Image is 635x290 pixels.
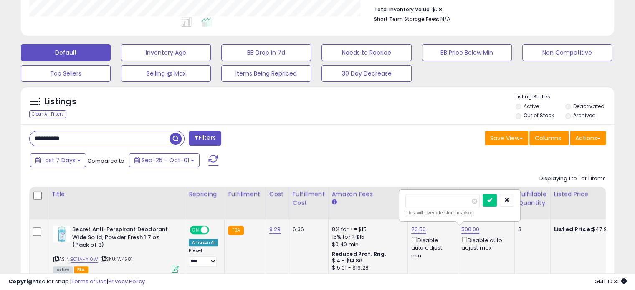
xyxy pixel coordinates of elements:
[332,199,337,206] small: Amazon Fees.
[121,65,211,82] button: Selling @ Max
[332,257,401,265] div: $14 - $14.86
[516,93,614,101] p: Listing States:
[332,265,401,272] div: $15.01 - $16.28
[573,112,595,119] label: Archived
[570,131,606,145] button: Actions
[8,277,39,285] strong: Copyright
[30,153,86,167] button: Last 7 Days
[51,190,182,199] div: Title
[189,248,218,267] div: Preset:
[554,225,592,233] b: Listed Price:
[411,235,451,260] div: Disable auto adjust min
[99,256,132,262] span: | SKU: W4581
[190,227,201,234] span: ON
[189,239,218,246] div: Amazon AI
[535,134,561,142] span: Columns
[422,44,512,61] button: BB Price Below Min
[321,44,411,61] button: Needs to Reprice
[332,190,404,199] div: Amazon Fees
[293,226,322,233] div: 6.36
[129,153,200,167] button: Sep-25 - Oct-01
[461,225,480,234] a: 500.00
[293,190,325,207] div: Fulfillment Cost
[529,131,569,145] button: Columns
[142,156,189,164] span: Sep-25 - Oct-01
[21,44,111,61] button: Default
[374,15,439,23] b: Short Term Storage Fees:
[53,266,73,273] span: All listings currently available for purchase on Amazon
[405,209,514,217] div: This will override store markup
[189,190,221,199] div: Repricing
[221,65,311,82] button: Items Being Repriced
[573,103,604,110] label: Deactivated
[524,112,554,119] label: Out of Stock
[374,6,431,13] b: Total Inventory Value:
[71,277,107,285] a: Terms of Use
[228,190,262,199] div: Fulfillment
[332,250,387,257] b: Reduced Prof. Rng.
[554,190,626,199] div: Listed Price
[71,256,98,263] a: B01IAHYI0W
[440,15,450,23] span: N/A
[29,110,66,118] div: Clear All Filters
[53,226,179,272] div: ASIN:
[44,96,76,108] h5: Listings
[332,226,401,233] div: 8% for <= $15
[221,44,311,61] button: BB Drop in 7d
[208,227,221,234] span: OFF
[108,277,145,285] a: Privacy Policy
[87,157,126,165] span: Compared to:
[53,226,70,242] img: 31q70C5jRWL._SL40_.jpg
[21,65,111,82] button: Top Sellers
[461,235,508,252] div: Disable auto adjust max
[374,4,600,14] li: $28
[518,190,547,207] div: Fulfillable Quantity
[8,278,145,286] div: seller snap | |
[189,131,221,146] button: Filters
[411,225,426,234] a: 23.50
[121,44,211,61] button: Inventory Age
[228,226,243,235] small: FBA
[595,277,627,285] span: 2025-10-9 10:31 GMT
[554,226,623,233] div: $47.99
[332,241,401,248] div: $0.40 min
[321,65,411,82] button: 30 Day Decrease
[43,156,76,164] span: Last 7 Days
[269,190,286,199] div: Cost
[524,103,539,110] label: Active
[522,44,612,61] button: Non Competitive
[74,266,88,273] span: FBA
[72,226,174,251] b: Secret Anti-Perspirant Deodorant Wide Solid, Powder Fresh 1.7 oz (Pack of 3)
[518,226,544,233] div: 3
[269,225,281,234] a: 9.29
[332,233,401,241] div: 15% for > $15
[485,131,528,145] button: Save View
[539,175,606,183] div: Displaying 1 to 1 of 1 items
